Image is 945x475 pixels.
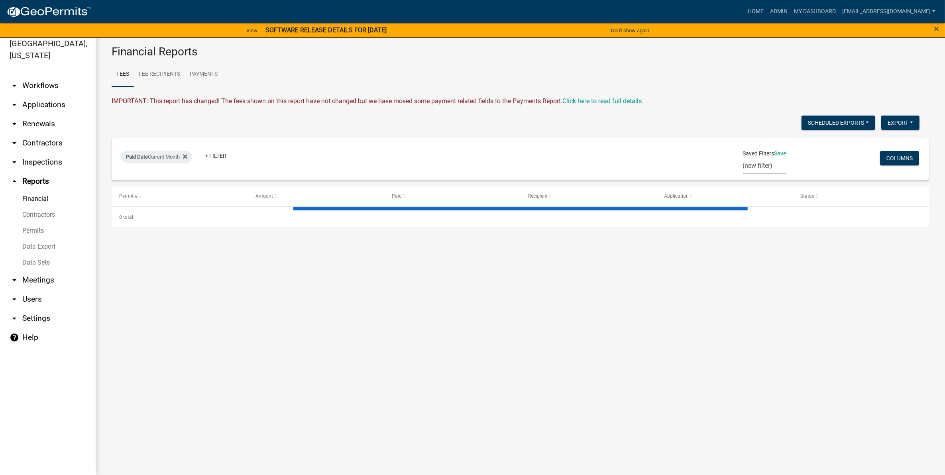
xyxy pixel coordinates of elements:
[934,24,939,33] button: Close
[384,187,521,206] datatable-header-cell: Paid
[112,45,929,59] h3: Financial Reports
[791,4,839,19] a: My Dashboard
[520,187,656,206] datatable-header-cell: Recipient
[10,294,19,304] i: arrow_drop_down
[10,138,19,148] i: arrow_drop_down
[10,333,19,342] i: help
[185,62,222,87] a: Payments
[562,97,643,105] a: Click here to read full details.
[745,4,767,19] a: Home
[10,119,19,129] i: arrow_drop_down
[10,314,19,323] i: arrow_drop_down
[248,187,384,206] datatable-header-cell: Amount
[881,116,919,130] button: Export
[793,187,929,206] datatable-header-cell: Status
[10,177,19,186] i: arrow_drop_up
[656,187,793,206] datatable-header-cell: Application
[243,24,261,37] a: View
[562,97,643,105] wm-modal-confirm: Upcoming Changes to Daily Fees Report
[198,149,233,163] a: + Filter
[126,154,148,160] span: Paid Date
[880,151,919,165] button: Columns
[392,193,402,199] span: Paid
[934,23,939,34] span: ×
[608,24,652,37] button: Don't show again
[112,187,248,206] datatable-header-cell: Permit #
[255,193,273,199] span: Amount
[743,149,774,158] span: Saved Filters
[528,193,548,199] span: Recipient
[802,116,875,130] button: Scheduled Exports
[767,4,791,19] a: Admin
[265,26,387,34] strong: SOFTWARE RELEASE DETAILS FOR [DATE]
[774,150,786,157] a: Save
[800,193,814,199] span: Status
[119,193,138,199] span: Permit #
[112,96,929,106] div: IMPORTANT: This report has changed! The fees shown on this report have not changed but we have mo...
[10,157,19,167] i: arrow_drop_down
[112,207,929,227] div: 0 total
[10,100,19,110] i: arrow_drop_down
[664,193,689,199] span: Application
[112,62,134,87] a: Fees
[10,81,19,90] i: arrow_drop_down
[10,275,19,285] i: arrow_drop_down
[839,4,939,19] a: [EMAIL_ADDRESS][DOMAIN_NAME]
[134,62,185,87] a: Fee Recipients
[121,151,192,163] div: Current Month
